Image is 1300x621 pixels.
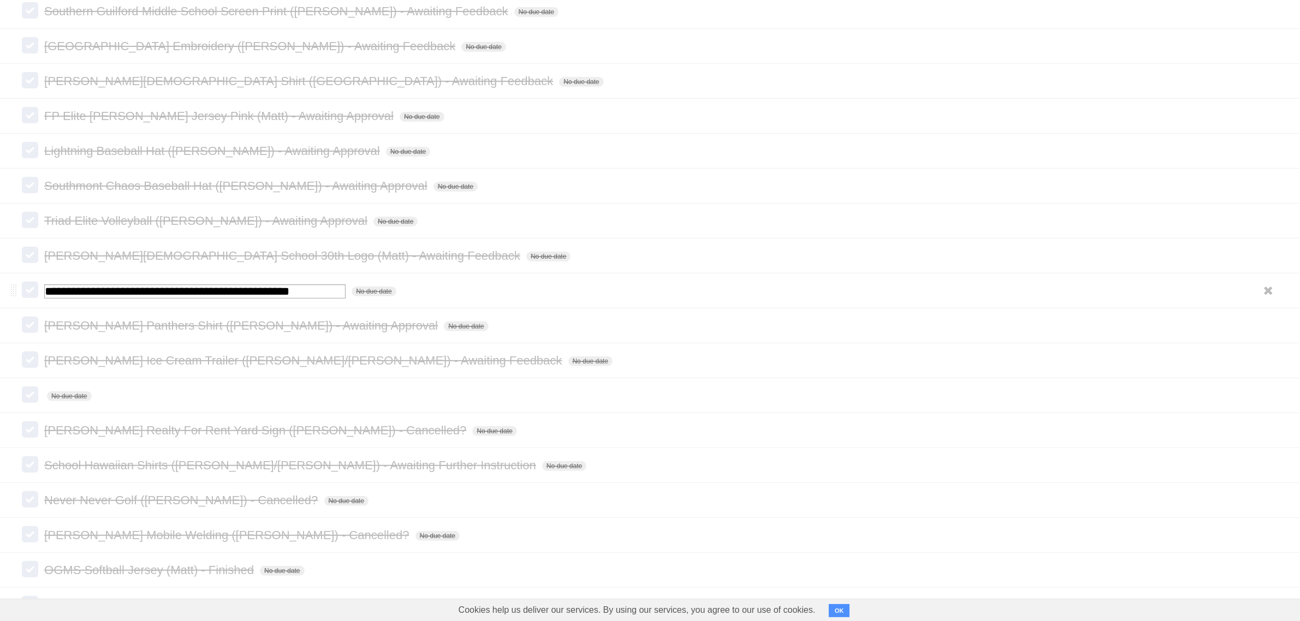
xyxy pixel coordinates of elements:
[260,566,304,576] span: No due date
[568,356,613,366] span: No due date
[22,351,38,368] label: Done
[461,42,506,52] span: No due date
[373,217,418,226] span: No due date
[44,214,370,228] span: Triad Elite Volleyball ([PERSON_NAME]) - Awaiting Approval
[44,74,556,88] span: [PERSON_NAME][DEMOGRAPHIC_DATA] Shirt ([GEOGRAPHIC_DATA]) - Awaiting Feedback
[44,423,469,437] span: [PERSON_NAME] Realty For Rent Yard Sign ([PERSON_NAME]) - Cancelled?
[44,598,389,612] span: Welcome Volleyball Coach Shirts ([PERSON_NAME]) - Finished
[44,249,523,262] span: [PERSON_NAME][DEMOGRAPHIC_DATA] School 30th Logo (Matt) - Awaiting Feedback
[22,177,38,193] label: Done
[22,72,38,88] label: Done
[22,561,38,577] label: Done
[22,2,38,19] label: Done
[44,563,257,577] span: OGMS Softball Jersey (Matt) - Finished
[542,461,586,471] span: No due date
[352,286,396,296] span: No due date
[386,147,430,157] span: No due date
[559,77,603,87] span: No due date
[444,321,488,331] span: No due date
[324,496,369,506] span: No due date
[22,526,38,542] label: Done
[44,109,396,123] span: FP Elite [PERSON_NAME] Jersey Pink (Matt) - Awaiting Approval
[44,528,412,542] span: [PERSON_NAME] Mobile Welding ([PERSON_NAME]) - Cancelled?
[22,282,38,298] label: Done
[22,107,38,123] label: Done
[22,596,38,612] label: Done
[44,4,510,18] span: Southern Guilford Middle School Screen Print ([PERSON_NAME]) - Awaiting Feedback
[526,252,571,261] span: No due date
[472,426,517,436] span: No due date
[415,531,460,541] span: No due date
[22,386,38,403] label: Done
[400,112,444,122] span: No due date
[22,421,38,438] label: Done
[44,319,441,332] span: [PERSON_NAME] Panthers Shirt ([PERSON_NAME]) - Awaiting Approval
[22,37,38,53] label: Done
[514,7,559,17] span: No due date
[44,39,458,53] span: [GEOGRAPHIC_DATA] Embroidery ([PERSON_NAME]) - Awaiting Feedback
[829,604,850,617] button: OK
[47,391,91,401] span: No due date
[22,456,38,473] label: Done
[448,599,827,621] span: Cookies help us deliver our services. By using our services, you agree to our use of cookies.
[44,179,430,193] span: Southmont Chaos Baseball Hat ([PERSON_NAME]) - Awaiting Approval
[22,247,38,263] label: Done
[44,458,539,472] span: School Hawaiian Shirts ([PERSON_NAME]/[PERSON_NAME]) - Awaiting Further Instruction
[44,144,383,158] span: Lightning Baseball Hat ([PERSON_NAME]) - Awaiting Approval
[22,212,38,228] label: Done
[22,317,38,333] label: Done
[22,491,38,507] label: Done
[434,182,478,192] span: No due date
[44,493,320,507] span: Never Never Golf ([PERSON_NAME]) - Cancelled?
[22,142,38,158] label: Done
[44,354,565,367] span: [PERSON_NAME] Ice Cream Trailer ([PERSON_NAME]/[PERSON_NAME]) - Awaiting Feedback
